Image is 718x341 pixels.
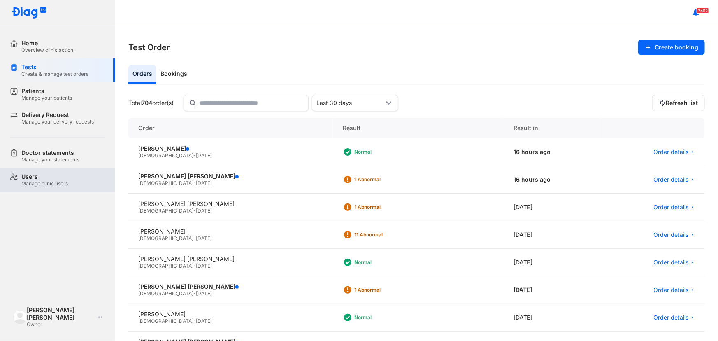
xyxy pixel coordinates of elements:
div: Doctor statements [21,149,79,156]
div: Normal [354,314,420,321]
div: 1 Abnormal [354,287,420,293]
span: - [193,152,196,159]
span: [DEMOGRAPHIC_DATA] [138,290,193,297]
div: [PERSON_NAME] [PERSON_NAME] [138,255,323,263]
span: - [193,318,196,324]
span: [DEMOGRAPHIC_DATA] [138,208,193,214]
div: [DATE] [504,221,600,249]
h3: Test Order [128,42,170,53]
div: [PERSON_NAME] [138,145,323,152]
div: [PERSON_NAME] [138,228,323,235]
span: [DATE] [196,208,212,214]
span: - [193,180,196,186]
span: Order details [653,231,688,238]
div: 16 hours ago [504,138,600,166]
span: 704 [142,99,152,106]
span: - [193,235,196,241]
span: Order details [653,286,688,294]
div: 16 hours ago [504,166,600,194]
div: [PERSON_NAME] [PERSON_NAME] [138,173,323,180]
div: [DATE] [504,276,600,304]
div: Tests [21,63,88,71]
button: Refresh list [652,95,705,111]
div: Overview clinic action [21,47,73,54]
span: [DEMOGRAPHIC_DATA] [138,152,193,159]
span: Order details [653,176,688,183]
div: [PERSON_NAME] [PERSON_NAME] [27,306,94,321]
div: Delivery Request [21,111,94,119]
span: [DATE] [196,235,212,241]
span: Order details [653,314,688,321]
div: [PERSON_NAME] [138,311,323,318]
span: - [193,263,196,269]
div: Result in [504,118,600,138]
div: [PERSON_NAME] [PERSON_NAME] [138,283,323,290]
div: Manage your delivery requests [21,119,94,125]
div: Create & manage test orders [21,71,88,77]
div: [DATE] [504,249,600,276]
span: Order details [653,148,688,156]
div: Patients [21,87,72,95]
div: Total order(s) [128,99,174,107]
span: [DATE] [196,318,212,324]
div: Last 30 days [316,99,384,107]
span: [DEMOGRAPHIC_DATA] [138,180,193,186]
div: 1 Abnormal [354,176,420,183]
span: [DATE] [196,152,212,159]
span: - [193,290,196,297]
span: Refresh list [666,99,698,107]
div: Result [333,118,504,138]
div: Owner [27,321,94,328]
span: 2402 [697,8,709,14]
button: Create booking [638,40,705,55]
div: 1 Abnormal [354,204,420,210]
div: [DATE] [504,304,600,332]
div: 11 Abnormal [354,231,420,238]
div: Manage clinic users [21,180,68,187]
div: Manage your patients [21,95,72,101]
span: [DEMOGRAPHIC_DATA] [138,235,193,241]
div: [PERSON_NAME] [PERSON_NAME] [138,200,323,208]
div: Normal [354,259,420,266]
img: logo [13,310,27,324]
span: [DATE] [196,290,212,297]
div: Manage your statements [21,156,79,163]
span: - [193,208,196,214]
div: [DATE] [504,194,600,221]
img: logo [12,7,47,19]
div: Users [21,173,68,180]
span: [DATE] [196,263,212,269]
span: Order details [653,259,688,266]
div: Normal [354,149,420,155]
span: [DEMOGRAPHIC_DATA] [138,318,193,324]
div: Orders [128,65,156,84]
div: Order [128,118,333,138]
span: Order details [653,203,688,211]
div: Home [21,40,73,47]
span: [DEMOGRAPHIC_DATA] [138,263,193,269]
div: Bookings [156,65,191,84]
span: [DATE] [196,180,212,186]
